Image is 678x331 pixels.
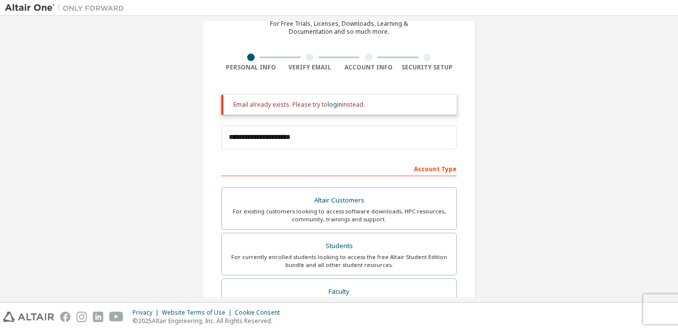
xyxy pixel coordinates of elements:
div: Security Setup [398,64,457,71]
div: For Free Trials, Licenses, Downloads, Learning & Documentation and so much more. [270,20,408,36]
div: Website Terms of Use [162,309,235,317]
img: linkedin.svg [93,312,103,322]
div: Email already exists. Please try to instead. [233,101,449,109]
div: Students [228,239,450,253]
p: © 2025 Altair Engineering, Inc. All Rights Reserved. [133,317,286,325]
img: youtube.svg [109,312,124,322]
div: For existing customers looking to access software downloads, HPC resources, community, trainings ... [228,207,450,223]
img: instagram.svg [76,312,87,322]
div: Account Type [221,160,457,176]
div: For currently enrolled students looking to access the free Altair Student Edition bundle and all ... [228,253,450,269]
a: login [328,100,342,109]
div: Account Info [339,64,398,71]
div: Cookie Consent [235,309,286,317]
div: Verify Email [280,64,339,71]
img: Altair One [5,3,129,13]
div: Privacy [133,309,162,317]
div: Altair Customers [228,194,450,207]
div: Faculty [228,285,450,299]
img: facebook.svg [60,312,70,322]
div: Personal Info [221,64,280,71]
img: altair_logo.svg [3,312,54,322]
